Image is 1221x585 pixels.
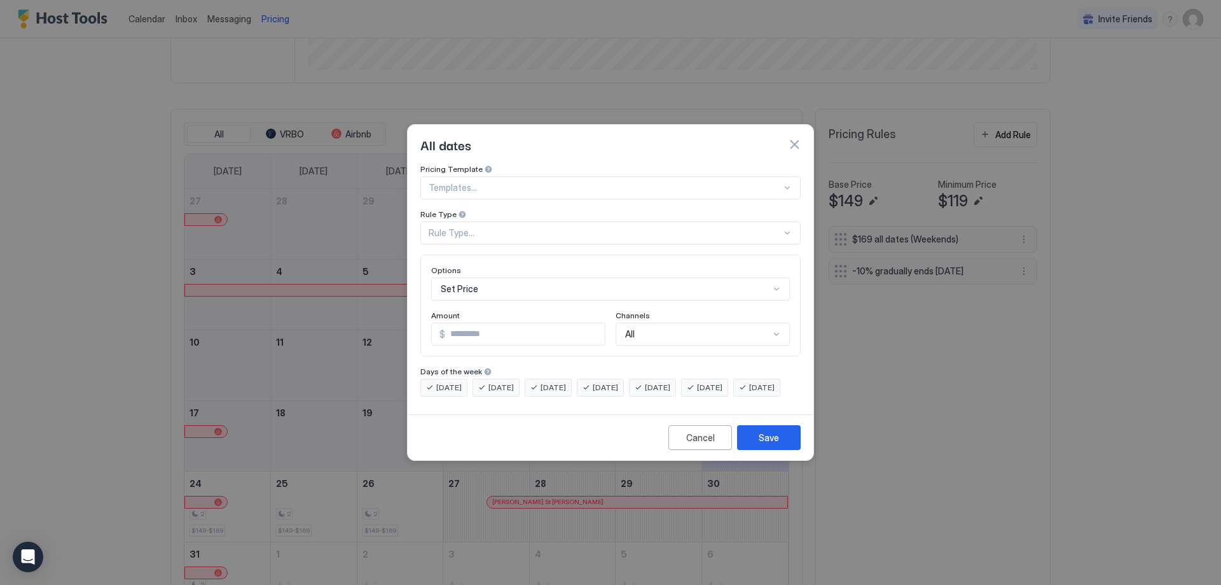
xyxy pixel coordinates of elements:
div: Rule Type... [429,227,782,239]
span: [DATE] [488,382,514,393]
span: Options [431,265,461,275]
span: All [625,328,635,340]
button: Save [737,425,801,450]
span: Rule Type [420,209,457,219]
span: Pricing Template [420,164,483,174]
button: Cancel [668,425,732,450]
div: Save [759,431,779,444]
span: [DATE] [436,382,462,393]
span: All dates [420,135,471,154]
div: Cancel [686,431,715,444]
span: [DATE] [541,382,566,393]
span: [DATE] [697,382,722,393]
span: $ [439,328,445,340]
span: [DATE] [749,382,775,393]
input: Input Field [445,323,605,345]
span: Days of the week [420,367,482,376]
span: [DATE] [645,382,670,393]
span: Channels [616,311,650,320]
span: Amount [431,311,460,320]
span: Set Price [441,283,478,295]
span: [DATE] [593,382,618,393]
div: Open Intercom Messenger [13,542,43,572]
